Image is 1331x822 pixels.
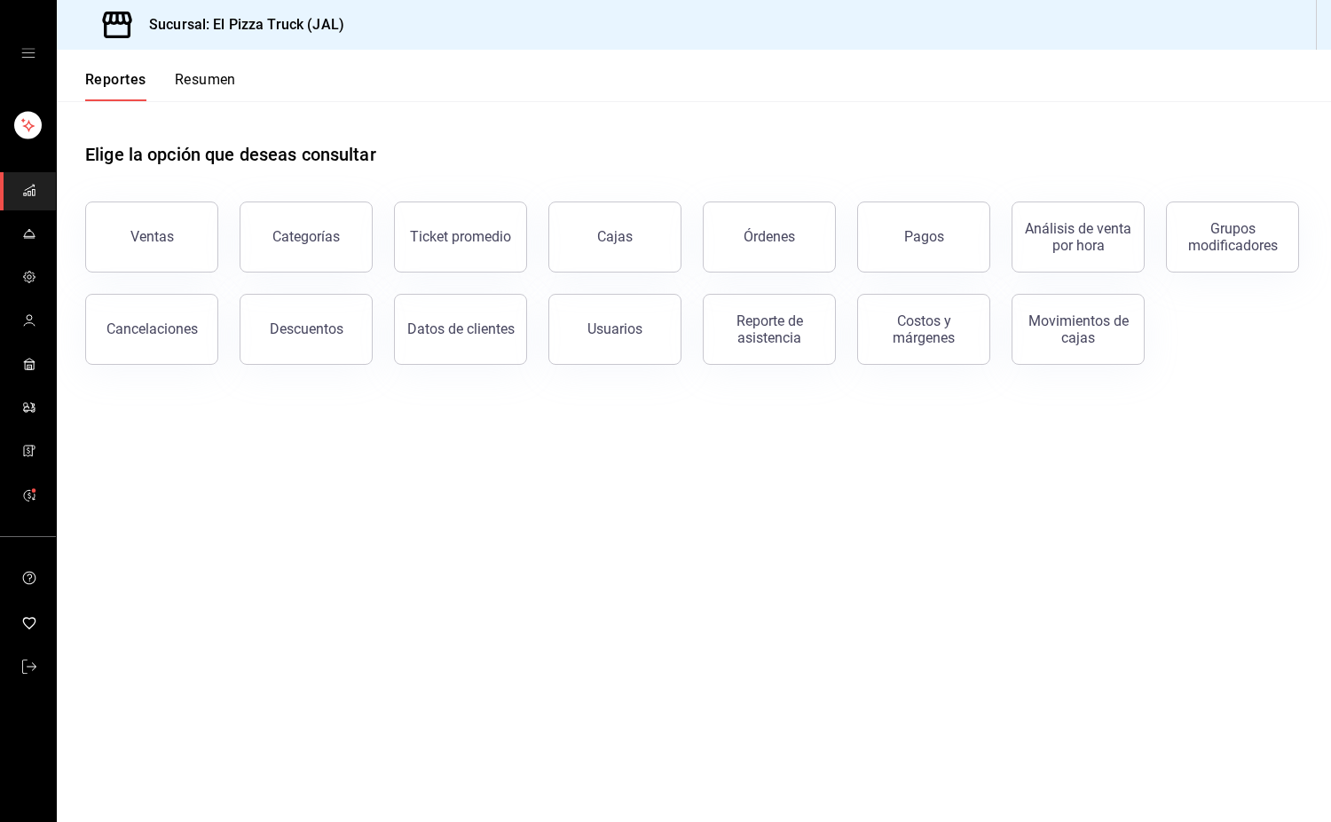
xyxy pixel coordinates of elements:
[714,312,824,346] div: Reporte de asistencia
[744,228,795,245] div: Órdenes
[857,294,990,365] button: Costos y márgenes
[85,294,218,365] button: Cancelaciones
[130,228,174,245] div: Ventas
[135,14,344,36] h3: Sucursal: El Pizza Truck (JAL)
[703,202,836,273] button: Órdenes
[1023,220,1133,254] div: Análisis de venta por hora
[410,228,511,245] div: Ticket promedio
[1166,202,1299,273] button: Grupos modificadores
[85,202,218,273] button: Ventas
[1012,202,1145,273] button: Análisis de venta por hora
[587,320,642,337] div: Usuarios
[85,71,146,101] button: Reportes
[85,71,236,101] div: navigation tabs
[272,228,340,245] div: Categorías
[106,320,198,337] div: Cancelaciones
[857,202,990,273] button: Pagos
[85,141,376,168] h1: Elige la opción que deseas consultar
[1012,294,1145,365] button: Movimientos de cajas
[21,46,35,60] button: open drawer
[270,320,343,337] div: Descuentos
[703,294,836,365] button: Reporte de asistencia
[597,228,633,245] div: Cajas
[407,320,515,337] div: Datos de clientes
[548,294,681,365] button: Usuarios
[175,71,236,101] button: Resumen
[869,312,979,346] div: Costos y márgenes
[904,228,944,245] div: Pagos
[548,202,681,273] button: Cajas
[394,202,527,273] button: Ticket promedio
[1177,220,1288,254] div: Grupos modificadores
[1023,312,1133,346] div: Movimientos de cajas
[240,202,373,273] button: Categorías
[240,294,373,365] button: Descuentos
[394,294,527,365] button: Datos de clientes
